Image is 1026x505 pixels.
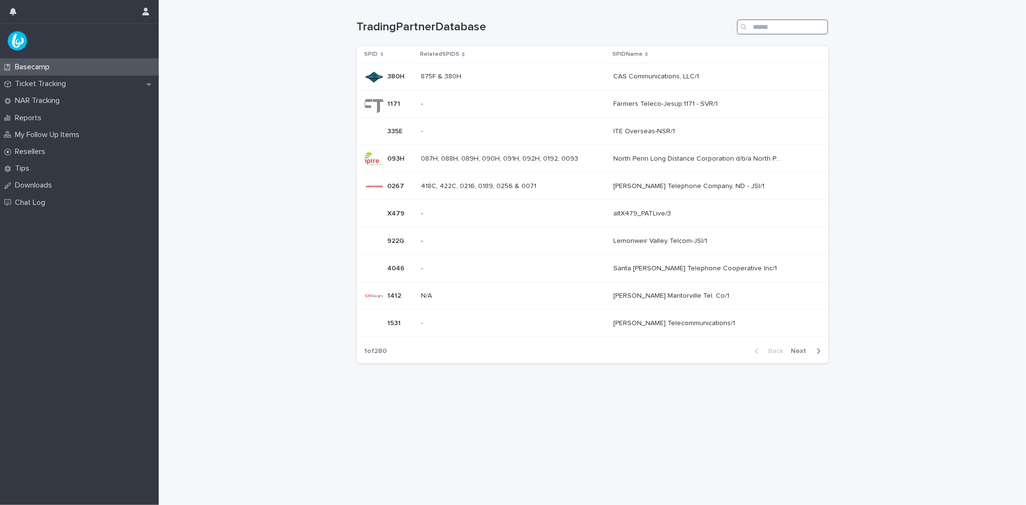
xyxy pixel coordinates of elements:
p: 1171 [388,98,403,108]
p: NAR Tracking [11,96,67,105]
p: Downloads [11,181,60,190]
p: [PERSON_NAME] Telephone Company, ND - JSI/1 [613,180,766,190]
p: 1531 [388,317,403,328]
p: Ticket Tracking [11,79,74,88]
p: My Follow Up Items [11,130,87,139]
p: Chat Log [11,198,53,207]
p: 380H [388,71,407,81]
p: 093H [388,153,407,163]
p: 4046 [388,263,407,273]
tr: 093H093H 087H, 088H, 089H, 090H, 091H, 092H, 0192, 0093087H, 088H, 089H, 090H, 091H, 092H, 0192, ... [357,145,828,173]
p: Resellers [11,147,53,156]
tr: 15311531 -- [PERSON_NAME] Telecommunications/1[PERSON_NAME] Telecommunications/1 [357,310,828,337]
button: Next [787,347,828,355]
p: Santa [PERSON_NAME] Telephone Cooperative Inc/1 [613,263,779,273]
p: - [421,235,425,245]
p: [PERSON_NAME] Mantorville Tel. Co/1 [613,290,731,300]
p: - [421,98,425,108]
span: Back [763,348,784,354]
p: 087H, 088H, 089H, 090H, 091H, 092H, 0192, 0093 [421,153,580,163]
p: SPID [365,49,378,60]
p: 0267 [388,180,406,190]
tr: 335E335E -- ITE Overseas-NSR/1ITE Overseas-NSR/1 [357,118,828,145]
p: - [421,317,425,328]
input: Search [737,19,828,35]
p: 1412 [388,290,404,300]
p: Reports [11,114,49,123]
p: 335E [388,126,405,136]
tr: 380H380H 875F & 380H875F & 380H CAS Communications, LLC/1CAS Communications, LLC/1 [357,63,828,90]
tr: 11711171 -- Farmers Teleco-Jesup:1171 - SVR/1Farmers Teleco-Jesup:1171 - SVR/1 [357,90,828,118]
img: UPKZpZA3RCu7zcH4nw8l [8,31,27,50]
p: 418C, 422C, 0216, 0189, 0256 & 0071 [421,180,538,190]
p: 922G [388,235,406,245]
p: Lemonweir Valley Telcom-JSI/1 [613,235,709,245]
tr: 40464046 -- Santa [PERSON_NAME] Telephone Cooperative Inc/1Santa [PERSON_NAME] Telephone Cooperat... [357,255,828,282]
span: Next [791,348,812,354]
tr: 14121412 N/AN/A [PERSON_NAME] Mantorville Tel. Co/1[PERSON_NAME] Mantorville Tel. Co/1 [357,282,828,310]
tr: X479X479 -- altX479_PATLive/3altX479_PATLive/3 [357,200,828,227]
p: CAS Communications, LLC/1 [613,71,701,81]
p: altX479_PATLive/3 [613,208,673,218]
p: N/A [421,290,434,300]
p: Farmers Teleco-Jesup:1171 - SVR/1 [613,98,720,108]
p: RelatedSPIDS [420,49,459,60]
tr: 922G922G -- Lemonweir Valley Telcom-JSI/1Lemonweir Valley Telcom-JSI/1 [357,227,828,255]
p: Tips [11,164,37,173]
p: X479 [388,208,407,218]
p: 1 of 280 [357,340,395,363]
p: - [421,208,425,218]
tr: 02670267 418C, 422C, 0216, 0189, 0256 & 0071418C, 422C, 0216, 0189, 0256 & 0071 [PERSON_NAME] Tel... [357,173,828,200]
p: 875F & 380H [421,71,463,81]
button: Back [747,347,787,355]
p: - [421,263,425,273]
p: SPIDName [612,49,643,60]
p: North Penn Long Distance Corporation d/b/a North Penn Telephone Corporation - Pennsylvania [613,153,784,163]
p: [PERSON_NAME] Telecommunications/1 [613,317,737,328]
h1: TradingPartnerDatabase [357,20,733,34]
p: ITE Overseas-NSR/1 [613,126,677,136]
p: Basecamp [11,63,57,72]
p: - [421,126,425,136]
